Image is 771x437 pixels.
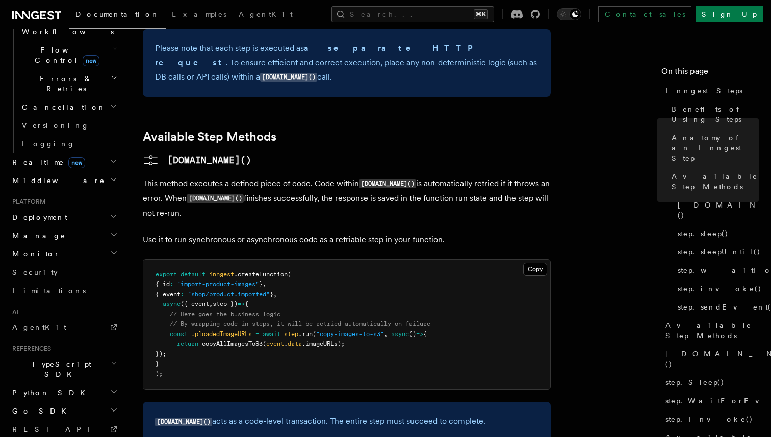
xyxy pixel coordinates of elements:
button: Deployment [8,208,120,226]
span: new [68,157,85,168]
p: Use it to run synchronous or asynchronous code as a retriable step in your function. [143,233,551,247]
span: ( [313,330,316,338]
span: => [416,330,423,338]
span: export [156,271,177,278]
a: step.sleep() [674,224,759,243]
span: Inngest Steps [665,86,742,96]
span: Middleware [8,175,105,186]
a: Available Step Methods [661,316,759,345]
span: () [409,330,416,338]
button: Search...⌘K [331,6,494,22]
span: step [284,330,298,338]
span: Manage [8,230,66,241]
span: Available Step Methods [672,171,759,192]
span: Security [12,268,58,276]
button: Realtimenew [8,153,120,171]
span: : [181,291,184,298]
span: step.Sleep() [665,377,725,388]
span: AgentKit [12,323,66,331]
span: TypeScript SDK [8,359,110,379]
span: . [284,340,288,347]
span: "copy-images-to-s3" [316,330,384,338]
pre: [DOMAIN_NAME]() [167,153,251,167]
span: Cancellation [18,102,106,112]
span: { [245,300,248,307]
span: } [259,280,263,288]
span: Realtime [8,157,85,167]
span: ( [288,271,291,278]
a: [DOMAIN_NAME]() [143,152,251,168]
span: async [163,300,181,307]
a: Benefits of Using Steps [667,100,759,128]
span: default [181,271,205,278]
span: ( [263,340,266,347]
span: , [209,300,213,307]
span: step.Invoke() [665,414,753,424]
a: Available Step Methods [143,130,276,144]
a: Contact sales [598,6,691,22]
strong: a separate HTTP request [155,43,479,67]
span: : [170,280,173,288]
span: "import-product-images" [177,280,259,288]
span: = [255,330,259,338]
span: step }) [213,300,238,307]
a: step.invoke() [674,279,759,298]
span: Go SDK [8,406,72,416]
a: Sign Up [696,6,763,22]
span: step.sleep() [678,228,729,239]
kbd: ⌘K [474,9,488,19]
button: Cancellation [18,98,120,116]
a: Limitations [8,281,120,300]
span: REST API [12,425,99,433]
a: Available Step Methods [667,167,759,196]
h4: On this page [661,65,759,82]
span: , [263,280,266,288]
a: Versioning [18,116,120,135]
span: Deployment [8,212,67,222]
span: Python SDK [8,388,91,398]
span: Examples [172,10,226,18]
span: new [83,55,99,66]
span: Errors & Retries [18,73,111,94]
button: Errors & Retries [18,69,120,98]
a: step.sendEvent() [674,298,759,316]
span: const [170,330,188,338]
a: [DOMAIN_NAME]() [661,345,759,373]
a: step.Sleep() [661,373,759,392]
button: Monitor [8,245,120,263]
a: Logging [18,135,120,153]
p: This method executes a defined piece of code. Code within is automatically retried if it throws a... [143,176,551,220]
a: Inngest Steps [661,82,759,100]
span: uploadedImageURLs [191,330,252,338]
span: , [384,330,388,338]
code: [DOMAIN_NAME]() [187,194,244,203]
button: Manage [8,226,120,245]
span: copyAllImagesToS3 [202,340,263,347]
a: Examples [166,3,233,28]
button: Middleware [8,171,120,190]
span: ); [156,370,163,377]
span: step.invoke() [678,284,762,294]
button: TypeScript SDK [8,355,120,383]
button: Python SDK [8,383,120,402]
span: => [238,300,245,307]
span: "shop/product.imported" [188,291,270,298]
a: Anatomy of an Inngest Step [667,128,759,167]
span: Limitations [12,287,86,295]
span: .createFunction [234,271,288,278]
span: }); [156,350,166,357]
a: AgentKit [8,318,120,337]
span: Monitor [8,249,60,259]
a: AgentKit [233,3,299,28]
span: Available Step Methods [665,320,759,341]
span: async [391,330,409,338]
span: return [177,340,198,347]
span: step.sleepUntil() [678,247,761,257]
span: { event [156,291,181,298]
span: data [288,340,302,347]
span: Versioning [22,121,89,130]
span: inngest [209,271,234,278]
span: Benefits of Using Steps [672,104,759,124]
span: , [273,291,277,298]
span: Flow Control [18,45,112,65]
